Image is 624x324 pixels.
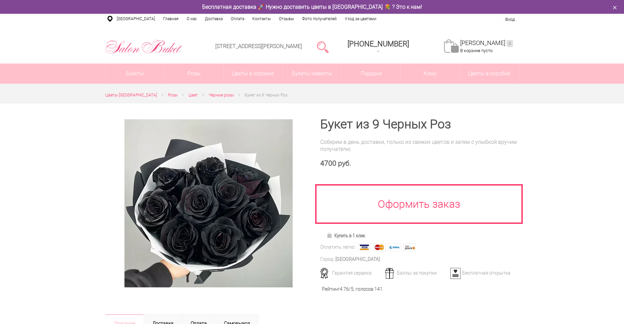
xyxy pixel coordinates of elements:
a: Цветы в корзине [224,64,283,84]
a: [STREET_ADDRESS][PERSON_NAME] [215,43,302,49]
span: Розы [168,93,178,97]
a: Букеты невесты [283,64,341,84]
a: Цветы в коробке [460,64,519,84]
a: [GEOGRAPHIC_DATA] [113,14,159,24]
a: Розы [164,64,223,84]
span: Кому [401,64,460,84]
span: [PHONE_NUMBER] [347,40,409,48]
span: Букет из 9 Черных Роз [245,93,287,97]
div: Соберем в день доставки, только из свежих цветов и затем с улыбкой вручим получателю. [320,138,519,153]
a: Цвет [188,92,198,99]
img: Visa [358,243,371,251]
a: Подарки [342,64,401,84]
a: Оформить заказ [315,184,523,224]
img: MasterCard [373,243,386,251]
span: Чёрные розы [209,93,234,97]
div: Бесплатная открытка [448,270,514,276]
div: Оплатить легко: [320,244,356,251]
img: Яндекс Деньги [403,243,416,251]
a: Букеты [106,64,164,84]
a: Оплата [227,14,248,24]
div: Баллы за покупки [383,270,449,276]
a: Вход [505,17,515,22]
span: 4.76 [340,286,349,292]
a: Уход за цветами [341,14,380,24]
h1: Букет из 9 Черных Роз [320,118,519,130]
span: 141 [374,286,382,292]
a: Контакты [248,14,275,24]
a: [PERSON_NAME] [460,39,513,47]
a: Чёрные розы [209,92,234,99]
ins: 0 [507,40,513,47]
a: [PHONE_NUMBER] [343,37,413,56]
a: О нас [183,14,201,24]
img: Webmoney [388,243,401,251]
img: Букет из 9 Черных Роз [124,119,293,287]
a: Отзывы [275,14,298,24]
a: Главная [159,14,183,24]
div: Город: [320,256,334,263]
a: Купить в 1 клик [324,231,368,240]
div: [GEOGRAPHIC_DATA] [335,256,380,263]
div: 4700 руб. [320,159,519,168]
a: Увеличить [113,119,304,287]
span: Цвет [188,93,198,97]
a: Доставка [201,14,227,24]
img: Купить в 1 клик [327,233,334,238]
span: В корзине пусто [460,48,492,53]
div: Гарантия сервиса [318,270,384,276]
span: Цветы [GEOGRAPHIC_DATA] [105,93,157,97]
div: Рейтинг /5, голосов: . [322,286,383,293]
a: Розы [168,92,178,99]
img: Цветы Нижний Новгород [105,38,182,55]
a: Фото получателей [298,14,341,24]
div: Бесплатная доставка 🚀 Нужно доставить цветы в [GEOGRAPHIC_DATA] 💐 ? Это к нам! [100,3,524,10]
a: Цветы [GEOGRAPHIC_DATA] [105,92,157,99]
